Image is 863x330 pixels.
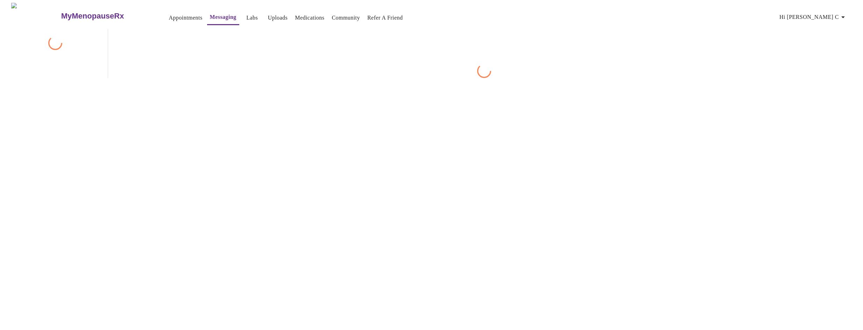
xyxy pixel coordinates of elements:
[207,10,239,25] button: Messaging
[329,11,363,25] button: Community
[265,11,291,25] button: Uploads
[268,13,288,23] a: Uploads
[241,11,263,25] button: Labs
[61,12,124,21] h3: MyMenopauseRx
[777,10,850,24] button: Hi [PERSON_NAME] c
[295,13,324,23] a: Medications
[367,13,403,23] a: Refer a Friend
[332,13,360,23] a: Community
[365,11,406,25] button: Refer a Friend
[292,11,327,25] button: Medications
[11,3,60,29] img: MyMenopauseRx Logo
[169,13,202,23] a: Appointments
[779,12,847,22] span: Hi [PERSON_NAME] c
[210,12,236,22] a: Messaging
[166,11,205,25] button: Appointments
[60,4,152,28] a: MyMenopauseRx
[246,13,258,23] a: Labs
